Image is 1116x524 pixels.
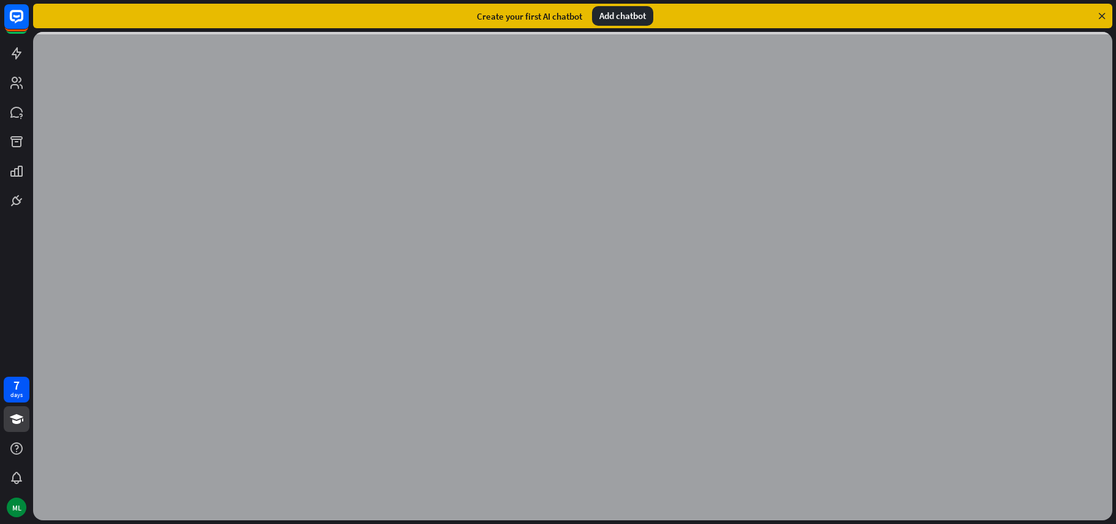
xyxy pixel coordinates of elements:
a: 7 days [4,377,29,403]
div: Create your first AI chatbot [477,10,582,22]
div: 7 [13,380,20,391]
div: Add chatbot [592,6,653,26]
div: days [10,391,23,399]
div: ML [7,498,26,517]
